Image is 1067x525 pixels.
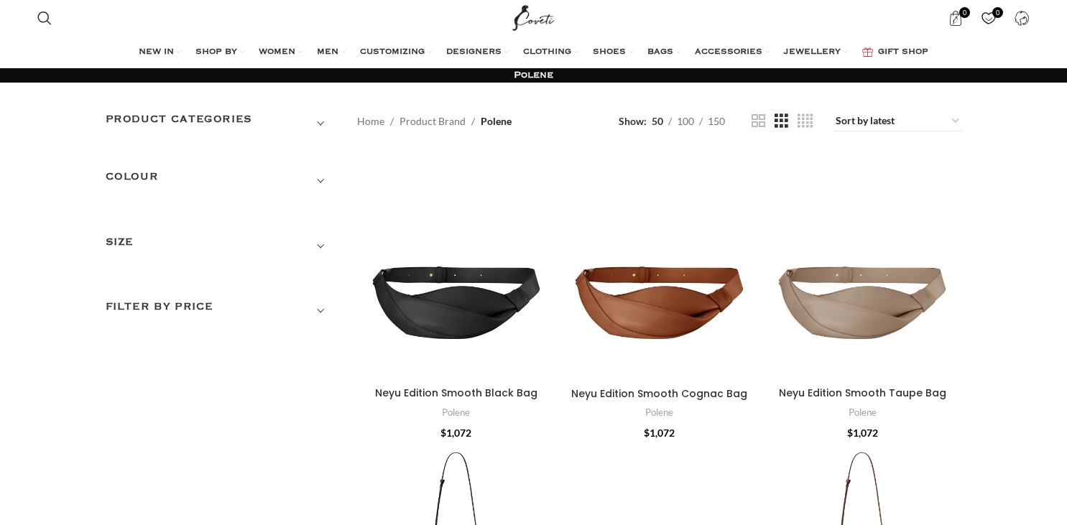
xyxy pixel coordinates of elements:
[571,386,747,401] a: Neyu Edition Smooth Cognac Bag
[644,427,675,439] bdi: 1,072
[139,47,174,58] span: NEW IN
[593,47,626,58] span: SHOES
[139,38,181,67] a: NEW IN
[974,4,1004,32] div: My Wishlist
[847,427,878,439] bdi: 1,072
[992,7,1003,18] span: 0
[647,38,680,67] a: BAGS
[763,153,962,380] a: Neyu Edition Smooth Taupe Bag
[974,4,1004,32] a: 0
[695,47,762,58] span: ACCESSORIES
[941,4,971,32] a: 0
[878,47,928,58] span: GIFT SHOP
[440,427,446,439] span: $
[259,47,295,58] span: WOMEN
[442,406,470,419] a: Polene
[644,427,650,439] span: $
[30,4,59,32] a: Search
[106,299,336,323] h3: Filter by price
[106,234,336,259] h3: SIZE
[593,38,633,67] a: SHOES
[360,38,432,67] a: CUSTOMIZING
[509,11,558,23] a: Site logo
[784,38,848,67] a: JEWELLERY
[523,47,571,58] span: CLOTHING
[959,7,970,18] span: 0
[862,47,873,57] img: GiftBag
[560,153,759,381] a: Neyu Edition Smooth Cognac Bag
[446,47,502,58] span: DESIGNERS
[195,47,237,58] span: SHOP BY
[106,169,336,193] h3: COLOUR
[645,406,673,419] a: Polene
[647,47,673,58] span: BAGS
[360,47,425,58] span: CUSTOMIZING
[106,111,336,136] h3: Product categories
[195,38,244,67] a: SHOP BY
[779,386,946,400] a: Neyu Edition Smooth Taupe Bag
[30,38,1037,67] div: Main navigation
[259,38,302,67] a: WOMEN
[357,153,556,380] a: Neyu Edition Smooth Black Bag
[784,47,841,58] span: JEWELLERY
[440,427,471,439] bdi: 1,072
[523,38,578,67] a: CLOTHING
[446,38,509,67] a: DESIGNERS
[317,47,338,58] span: MEN
[375,386,537,400] a: Neyu Edition Smooth Black Bag
[317,38,346,67] a: MEN
[695,38,770,67] a: ACCESSORIES
[849,406,877,419] a: Polene
[862,38,928,67] a: GIFT SHOP
[847,427,853,439] span: $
